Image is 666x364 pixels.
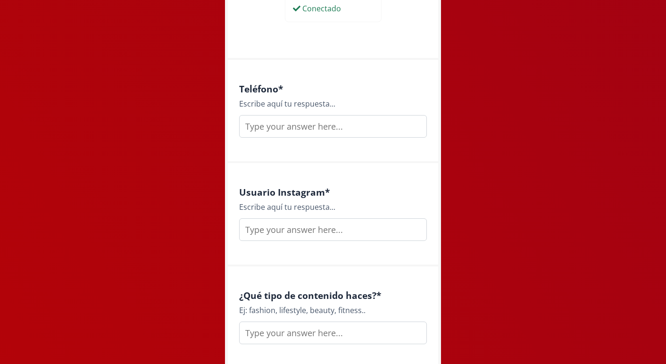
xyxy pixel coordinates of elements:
input: Type your answer here... [239,322,427,344]
div: Ej: fashion, lifestyle, beauty, fitness.. [239,305,427,316]
input: Type your answer here... [239,218,427,241]
input: Type your answer here... [239,115,427,138]
div: Conectado [293,3,341,14]
h4: Usuario Instagram * [239,187,427,198]
div: Escribe aquí tu respuesta... [239,201,427,213]
h4: Teléfono * [239,83,427,94]
div: Escribe aquí tu respuesta... [239,98,427,109]
h4: ¿Qué tipo de contenido haces? * [239,290,427,301]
